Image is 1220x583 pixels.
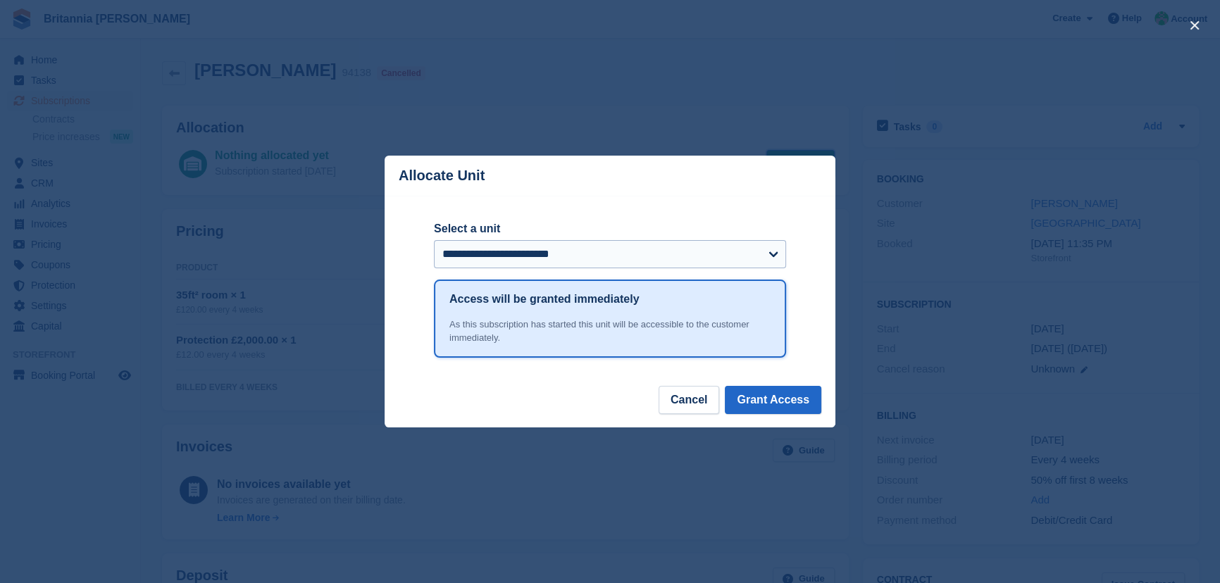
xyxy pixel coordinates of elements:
label: Select a unit [434,220,786,237]
button: Cancel [659,386,719,414]
p: Allocate Unit [399,168,485,184]
button: Grant Access [725,386,821,414]
button: close [1183,14,1206,37]
div: As this subscription has started this unit will be accessible to the customer immediately. [449,318,771,345]
h1: Access will be granted immediately [449,291,639,308]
